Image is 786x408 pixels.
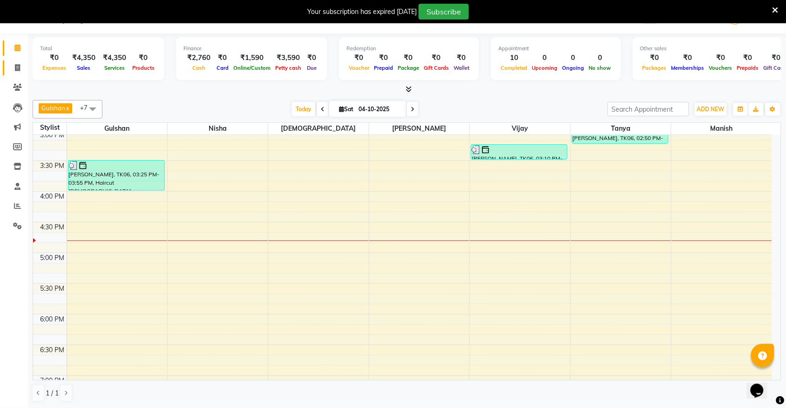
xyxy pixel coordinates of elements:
div: ₹0 [346,53,372,63]
span: [PERSON_NAME] [369,123,469,134]
span: Petty cash [273,65,304,71]
span: Services [102,65,127,71]
div: 0 [587,53,614,63]
div: Your subscription has expired [DATE] [307,7,417,17]
a: x [65,104,69,112]
span: Today [292,102,315,116]
span: [DEMOGRAPHIC_DATA] [268,123,368,134]
div: ₹0 [707,53,735,63]
div: ₹2,760 [183,53,214,63]
span: Sales [75,65,93,71]
div: Stylist [33,123,67,133]
div: ₹0 [735,53,761,63]
div: 3:00 PM [39,130,67,140]
span: Online/Custom [231,65,273,71]
div: ₹4,350 [99,53,130,63]
div: Redemption [346,45,472,53]
span: Upcoming [530,65,560,71]
div: Total [40,45,157,53]
span: Tanya [571,123,671,134]
div: ₹0 [451,53,472,63]
span: +7 [80,104,95,111]
div: ₹0 [421,53,451,63]
div: 6:00 PM [39,314,67,324]
span: Wallet [451,65,472,71]
span: Nisha [168,123,268,134]
span: Manish [671,123,772,134]
div: ₹0 [372,53,395,63]
div: ₹3,590 [273,53,304,63]
div: 7:00 PM [39,376,67,386]
div: ₹0 [40,53,68,63]
div: 5:00 PM [39,253,67,263]
span: Voucher [346,65,372,71]
div: ₹0 [640,53,669,63]
span: vijay [470,123,570,134]
span: No show [587,65,614,71]
div: 0 [530,53,560,63]
span: Gift Cards [421,65,451,71]
div: 6:30 PM [39,345,67,355]
span: Prepaid [372,65,395,71]
div: [PERSON_NAME], TK06, 03:25 PM-03:55 PM, Haircut [DEMOGRAPHIC_DATA] [68,161,164,190]
div: 0 [560,53,587,63]
div: ₹0 [214,53,231,63]
button: ADD NEW [695,103,727,116]
div: ₹0 [669,53,707,63]
div: ₹0 [130,53,157,63]
span: Memberships [669,65,707,71]
button: Subscribe [419,4,469,20]
span: Due [305,65,319,71]
span: Vouchers [707,65,735,71]
div: 5:30 PM [39,284,67,294]
div: 10 [498,53,530,63]
iframe: chat widget [747,371,777,399]
div: 3:30 PM [39,161,67,171]
span: Sat [337,106,356,113]
input: 2025-10-04 [356,102,402,116]
span: Prepaids [735,65,761,71]
div: ₹1,590 [231,53,273,63]
span: Package [395,65,421,71]
div: [PERSON_NAME], TK06, 03:10 PM-03:25 PM, Wash - Normal Sham+Cond. [471,145,567,159]
div: Appointment [498,45,614,53]
span: Card [214,65,231,71]
div: Finance [183,45,320,53]
span: Gulshan [41,104,65,112]
span: Packages [640,65,669,71]
span: Gulshan [67,123,167,134]
span: ADD NEW [697,106,725,113]
span: Expenses [40,65,68,71]
span: Ongoing [560,65,587,71]
input: Search Appointment [608,102,689,116]
span: Completed [498,65,530,71]
span: Products [130,65,157,71]
div: ₹0 [304,53,320,63]
span: Cash [190,65,208,71]
div: ₹0 [395,53,421,63]
div: 4:00 PM [39,192,67,201]
div: 4:30 PM [39,222,67,232]
span: 1 / 1 [46,388,59,398]
div: ₹4,350 [68,53,99,63]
